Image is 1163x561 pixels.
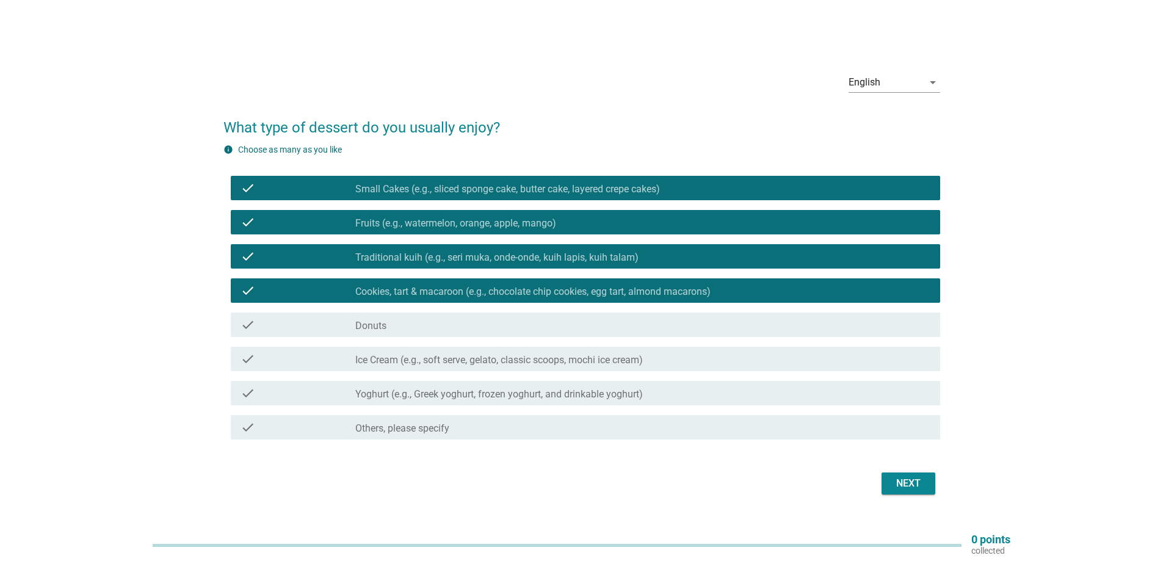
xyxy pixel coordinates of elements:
[355,183,660,195] label: Small Cakes (e.g., sliced sponge cake, butter cake, layered crepe cakes)
[241,352,255,366] i: check
[241,249,255,264] i: check
[355,354,643,366] label: Ice Cream (e.g., soft serve, gelato, classic scoops, mochi ice cream)
[241,420,255,435] i: check
[223,145,233,154] i: info
[926,75,940,90] i: arrow_drop_down
[891,476,926,491] div: Next
[241,317,255,332] i: check
[241,215,255,230] i: check
[241,386,255,400] i: check
[241,181,255,195] i: check
[223,104,940,139] h2: What type of dessert do you usually enjoy?
[355,422,449,435] label: Others, please specify
[849,77,880,88] div: English
[355,286,711,298] label: Cookies, tart & macaroon (e.g., chocolate chip cookies, egg tart, almond macarons)
[355,320,386,332] label: Donuts
[355,217,556,230] label: Fruits (e.g., watermelon, orange, apple, mango)
[238,145,342,154] label: Choose as many as you like
[241,283,255,298] i: check
[355,388,643,400] label: Yoghurt (e.g., Greek yoghurt, frozen yoghurt, and drinkable yoghurt)
[355,252,639,264] label: Traditional kuih (e.g., seri muka, onde-onde, kuih lapis, kuih talam)
[971,545,1010,556] p: collected
[882,472,935,494] button: Next
[971,534,1010,545] p: 0 points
